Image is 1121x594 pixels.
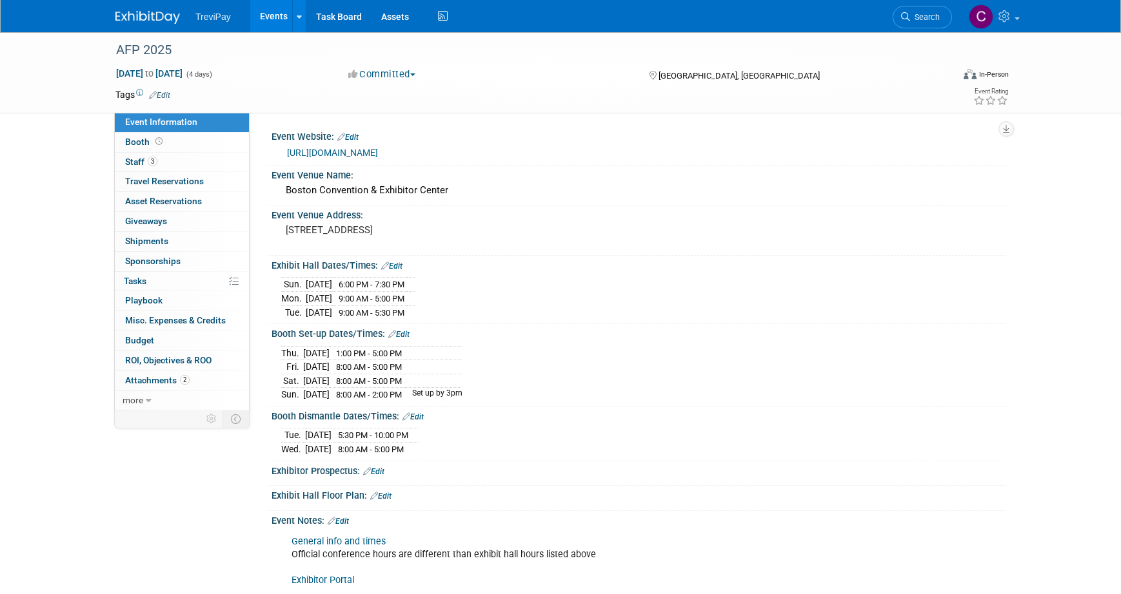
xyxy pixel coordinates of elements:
[153,137,165,146] span: Booth not reserved yet
[281,428,305,443] td: Tue.
[303,374,330,388] td: [DATE]
[659,71,820,81] span: [GEOGRAPHIC_DATA], [GEOGRAPHIC_DATA]
[303,388,330,401] td: [DATE]
[339,308,404,318] span: 9:00 AM - 5:30 PM
[306,292,332,306] td: [DATE]
[281,374,303,388] td: Sat.
[195,12,231,22] span: TreviPay
[201,410,223,427] td: Personalize Event Tab Strip
[115,11,180,24] img: ExhibitDay
[124,276,146,286] span: Tasks
[370,492,392,501] a: Edit
[125,335,154,345] span: Budget
[272,461,1006,478] div: Exhibitor Prospectus:
[287,148,378,158] a: [URL][DOMAIN_NAME]
[223,410,250,427] td: Toggle Event Tabs
[125,176,204,186] span: Travel Reservations
[112,39,933,62] div: AFP 2025
[180,375,190,385] span: 2
[303,346,330,360] td: [DATE]
[292,575,354,586] a: Exhibitor Portal
[123,395,143,405] span: more
[964,69,977,79] img: Format-Inperson.png
[115,371,249,390] a: Attachments2
[893,6,952,28] a: Search
[402,412,424,421] a: Edit
[292,536,386,547] a: General info and times
[978,70,1009,79] div: In-Person
[125,137,165,147] span: Booth
[125,375,190,385] span: Attachments
[115,391,249,410] a: more
[910,12,940,22] span: Search
[115,351,249,370] a: ROI, Objectives & ROO
[281,180,996,200] div: Boston Convention & Exhibitor Center
[115,291,249,311] a: Playbook
[281,388,303,401] td: Sun.
[338,445,404,454] span: 8:00 AM - 5:00 PM
[336,376,402,386] span: 8:00 AM - 5:00 PM
[149,91,170,100] a: Edit
[328,517,349,526] a: Edit
[115,113,249,132] a: Event Information
[305,428,332,443] td: [DATE]
[115,153,249,172] a: Staff3
[272,407,1006,423] div: Booth Dismantle Dates/Times:
[272,127,1006,144] div: Event Website:
[272,511,1006,528] div: Event Notes:
[381,262,402,271] a: Edit
[125,295,163,305] span: Playbook
[337,133,359,142] a: Edit
[876,67,1009,86] div: Event Format
[272,256,1006,273] div: Exhibit Hall Dates/Times:
[115,331,249,350] a: Budget
[115,311,249,331] a: Misc. Expenses & Credits
[272,206,1006,222] div: Event Venue Address:
[973,88,1008,95] div: Event Rating
[115,232,249,251] a: Shipments
[281,443,305,456] td: Wed.
[115,88,170,101] td: Tags
[272,486,1006,503] div: Exhibit Hall Floor Plan:
[125,256,181,266] span: Sponsorships
[303,360,330,374] td: [DATE]
[306,278,332,292] td: [DATE]
[115,212,249,231] a: Giveaways
[185,70,212,79] span: (4 days)
[125,117,197,127] span: Event Information
[363,467,384,476] a: Edit
[338,430,408,440] span: 5:30 PM - 10:00 PM
[148,157,157,166] span: 3
[339,280,404,289] span: 6:00 PM - 7:30 PM
[125,355,212,365] span: ROI, Objectives & ROO
[115,272,249,291] a: Tasks
[339,294,404,303] span: 9:00 AM - 5:00 PM
[281,305,306,319] td: Tue.
[336,349,402,358] span: 1:00 PM - 5:00 PM
[388,330,410,339] a: Edit
[281,278,306,292] td: Sun.
[404,388,462,401] td: Set up by 3pm
[336,390,402,399] span: 8:00 AM - 2:00 PM
[281,346,303,360] td: Thu.
[115,252,249,271] a: Sponsorships
[125,216,167,226] span: Giveaways
[286,224,563,236] pre: [STREET_ADDRESS]
[143,68,155,79] span: to
[306,305,332,319] td: [DATE]
[344,68,421,81] button: Committed
[281,360,303,374] td: Fri.
[969,5,993,29] img: Celia Ahrens
[115,192,249,211] a: Asset Reservations
[281,292,306,306] td: Mon.
[115,172,249,191] a: Travel Reservations
[272,166,1006,182] div: Event Venue Name:
[305,443,332,456] td: [DATE]
[115,68,183,79] span: [DATE] [DATE]
[272,324,1006,341] div: Booth Set-up Dates/Times:
[125,236,168,246] span: Shipments
[115,133,249,152] a: Booth
[125,196,202,206] span: Asset Reservations
[336,362,402,372] span: 8:00 AM - 5:00 PM
[125,157,157,167] span: Staff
